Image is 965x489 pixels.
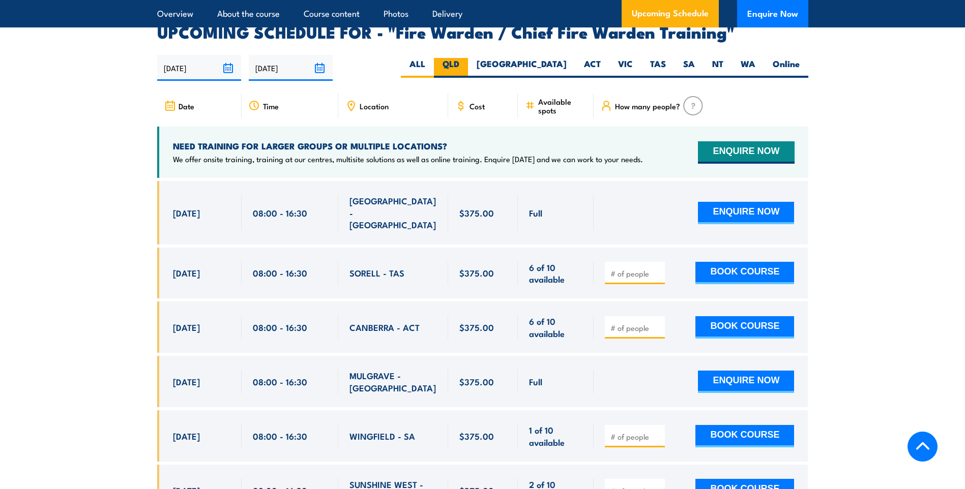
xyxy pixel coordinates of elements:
[538,97,587,114] span: Available spots
[468,58,575,78] label: [GEOGRAPHIC_DATA]
[349,195,437,230] span: [GEOGRAPHIC_DATA] - [GEOGRAPHIC_DATA]
[732,58,764,78] label: WA
[349,267,404,279] span: SORELL - TAS
[529,261,582,285] span: 6 of 10 available
[615,102,680,110] span: How many people?
[470,102,485,110] span: Cost
[253,430,307,442] span: 08:00 - 16:30
[764,58,808,78] label: Online
[459,267,494,279] span: $375.00
[253,321,307,333] span: 08:00 - 16:30
[173,430,200,442] span: [DATE]
[575,58,609,78] label: ACT
[253,207,307,219] span: 08:00 - 16:30
[157,55,241,81] input: From date
[695,316,794,339] button: BOOK COURSE
[529,207,542,219] span: Full
[529,424,582,448] span: 1 of 10 available
[173,321,200,333] span: [DATE]
[253,376,307,387] span: 08:00 - 16:30
[249,55,333,81] input: To date
[173,376,200,387] span: [DATE]
[360,102,389,110] span: Location
[173,207,200,219] span: [DATE]
[698,202,794,224] button: ENQUIRE NOW
[610,268,661,279] input: # of people
[401,58,434,78] label: ALL
[698,371,794,393] button: ENQUIRE NOW
[610,432,661,442] input: # of people
[459,321,494,333] span: $375.00
[695,262,794,284] button: BOOK COURSE
[459,430,494,442] span: $375.00
[675,58,704,78] label: SA
[179,102,194,110] span: Date
[157,24,808,39] h2: UPCOMING SCHEDULE FOR - "Fire Warden / Chief Fire Warden Training"
[263,102,279,110] span: Time
[459,207,494,219] span: $375.00
[434,58,468,78] label: QLD
[349,370,437,393] span: MULGRAVE - [GEOGRAPHIC_DATA]
[253,267,307,279] span: 08:00 - 16:30
[349,321,420,333] span: CANBERRA - ACT
[529,376,542,387] span: Full
[609,58,641,78] label: VIC
[641,58,675,78] label: TAS
[610,323,661,333] input: # of people
[173,140,643,151] h4: NEED TRAINING FOR LARGER GROUPS OR MULTIPLE LOCATIONS?
[698,141,794,164] button: ENQUIRE NOW
[704,58,732,78] label: NT
[349,430,415,442] span: WINGFIELD - SA
[173,154,643,164] p: We offer onsite training, training at our centres, multisite solutions as well as online training...
[459,376,494,387] span: $375.00
[529,315,582,339] span: 6 of 10 available
[173,267,200,279] span: [DATE]
[695,425,794,447] button: BOOK COURSE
